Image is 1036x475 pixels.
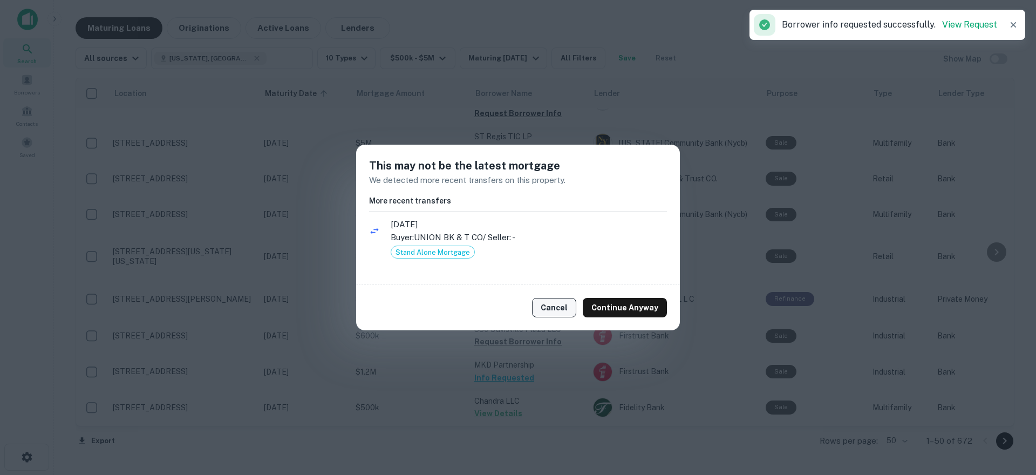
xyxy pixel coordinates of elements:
[391,247,474,258] span: Stand Alone Mortgage
[369,174,667,187] p: We detected more recent transfers on this property.
[782,18,997,31] p: Borrower info requested successfully.
[369,195,667,207] h6: More recent transfers
[369,158,667,174] h5: This may not be the latest mortgage
[982,389,1036,440] iframe: Chat Widget
[391,246,475,259] div: Stand Alone Mortgage
[583,298,667,317] button: Continue Anyway
[391,231,667,244] p: Buyer: UNION BK & T CO / Seller: -
[391,218,667,231] span: [DATE]
[532,298,576,317] button: Cancel
[942,19,997,30] a: View Request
